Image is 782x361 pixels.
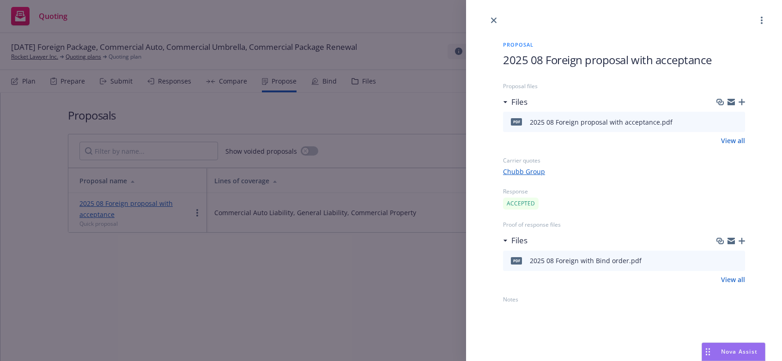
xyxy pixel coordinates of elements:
span: Proposal files [503,82,745,90]
button: preview file [733,255,741,266]
span: pdf [511,118,522,125]
button: download file [718,255,726,266]
a: Chubb Group [503,167,745,176]
a: View all [721,136,745,145]
div: Files [503,235,527,247]
h3: Files [511,235,527,247]
a: more [756,15,767,26]
span: Response [503,187,745,196]
h3: Files [511,96,527,108]
span: Proposal [503,41,745,48]
div: Drag to move [702,343,714,361]
div: Files [503,96,527,108]
span: Proof of response files [503,221,745,229]
span: Carrier quotes [503,156,745,165]
span: Notes [503,295,745,304]
button: download file [718,116,726,127]
div: 2025 08 Foreign proposal with acceptance.pdf [530,117,673,127]
a: close [488,15,499,26]
button: Nova Assist [702,343,765,361]
span: ACCEPTED [507,199,535,208]
span: Nova Assist [721,348,758,355]
button: preview file [733,116,741,127]
span: pdf [511,257,522,264]
div: 2025 08 Foreign with Bind order.pdf [530,256,642,265]
h1: 2025 08 Foreign proposal with acceptance [503,52,745,67]
a: View all [721,275,745,284]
